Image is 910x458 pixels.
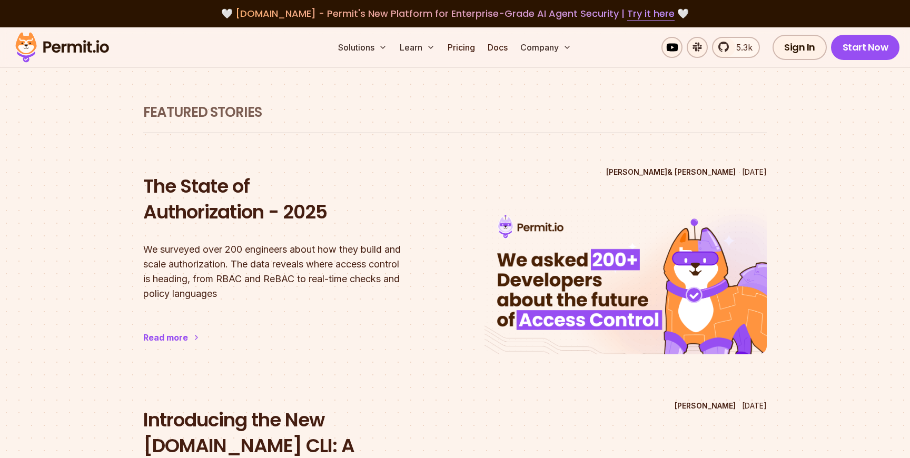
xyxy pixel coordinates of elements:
[143,103,767,122] h1: Featured Stories
[143,242,426,301] p: We surveyed over 200 engineers about how they build and scale authorization. The data reveals whe...
[483,37,512,58] a: Docs
[395,37,439,58] button: Learn
[742,401,767,410] time: [DATE]
[627,7,675,21] a: Try it here
[773,35,827,60] a: Sign In
[516,37,576,58] button: Company
[334,37,391,58] button: Solutions
[443,37,479,58] a: Pricing
[235,7,675,20] span: [DOMAIN_NAME] - Permit's New Platform for Enterprise-Grade AI Agent Security |
[143,163,767,375] a: The State of Authorization - 2025[PERSON_NAME]& [PERSON_NAME][DATE]The State of Authorization - 2...
[712,37,760,58] a: 5.3k
[484,207,767,354] img: The State of Authorization - 2025
[831,35,900,60] a: Start Now
[143,331,188,344] div: Read more
[25,6,885,21] div: 🤍 🤍
[742,167,767,176] time: [DATE]
[143,173,426,225] h2: The State of Authorization - 2025
[675,401,736,411] p: [PERSON_NAME]
[11,29,114,65] img: Permit logo
[730,41,753,54] span: 5.3k
[606,167,736,177] p: [PERSON_NAME] & [PERSON_NAME]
